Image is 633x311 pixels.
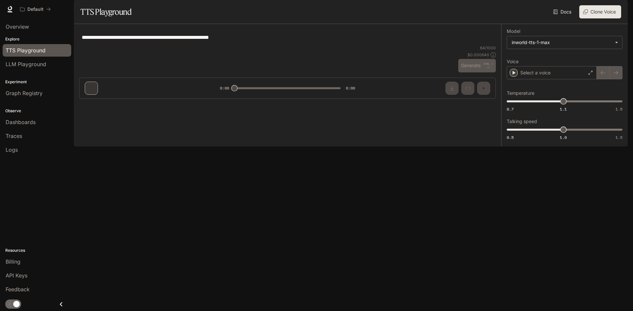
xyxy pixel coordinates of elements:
span: 1.0 [560,135,567,140]
span: 0.5 [507,135,514,140]
p: 64 / 1000 [480,45,496,51]
span: 1.1 [560,106,567,112]
span: 1.5 [616,135,622,140]
a: Docs [552,5,574,18]
p: Talking speed [507,119,537,124]
div: inworld-tts-1-max [512,39,612,46]
p: Voice [507,59,519,64]
p: $ 0.000640 [467,52,489,58]
p: Select a voice [520,69,551,76]
button: Clone Voice [579,5,621,18]
div: inworld-tts-1-max [507,36,622,49]
h1: TTS Playground [80,5,132,18]
p: Model [507,29,520,34]
p: Default [27,7,44,12]
button: All workspaces [17,3,54,16]
span: 0.7 [507,106,514,112]
span: 1.5 [616,106,622,112]
p: Temperature [507,91,534,95]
